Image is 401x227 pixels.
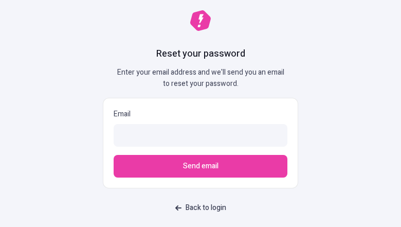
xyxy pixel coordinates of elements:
span: Send email [183,161,218,172]
h1: Reset your password [156,47,245,61]
button: Send email [114,155,287,178]
input: Email [114,124,287,147]
p: Email [114,109,287,120]
a: Back to login [169,199,232,217]
p: Enter your email address and we'll send you an email to reset your password. [113,67,288,90]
